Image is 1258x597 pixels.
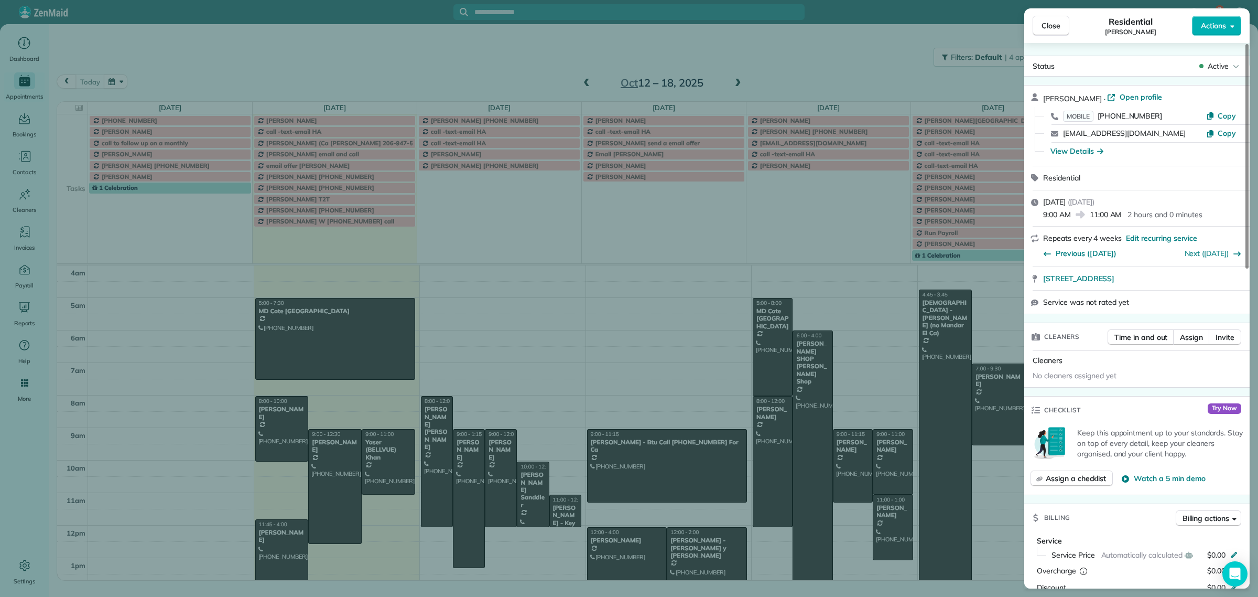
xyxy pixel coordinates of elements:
[1218,129,1236,138] span: Copy
[1043,209,1071,220] span: 9:00 AM
[1043,273,1243,284] a: [STREET_ADDRESS]
[1101,550,1183,560] span: Automatically calculated
[1033,356,1062,365] span: Cleaners
[1208,61,1229,71] span: Active
[1077,428,1243,459] p: Keep this appointment up to your standards. Stay on top of every detail, keep your cleaners organ...
[1045,547,1241,563] button: Service PriceAutomatically calculated$0.00
[1043,248,1116,259] button: Previous ([DATE])
[1037,536,1062,546] span: Service
[1031,471,1113,486] button: Assign a checklist
[1206,111,1236,121] button: Copy
[1209,329,1241,345] button: Invite
[1090,209,1122,220] span: 11:00 AM
[1121,473,1205,484] button: Watch a 5 min demo
[1114,332,1167,343] span: Time in and out
[1043,94,1102,103] span: [PERSON_NAME]
[1051,550,1095,560] span: Service Price
[1102,94,1108,103] span: ·
[1218,111,1236,121] span: Copy
[1068,197,1094,207] span: ( [DATE] )
[1063,111,1093,122] span: MOBILE
[1042,20,1060,31] span: Close
[1043,197,1066,207] span: [DATE]
[1173,329,1210,345] button: Assign
[1206,128,1236,138] button: Copy
[1043,273,1114,284] span: [STREET_ADDRESS]
[1108,329,1174,345] button: Time in and out
[1207,583,1226,592] span: $0.00
[1033,16,1069,36] button: Close
[1109,15,1153,28] span: Residential
[1037,583,1066,592] span: Discount
[1098,111,1162,121] span: [PHONE_NUMBER]
[1046,473,1106,484] span: Assign a checklist
[1126,233,1197,243] span: Edit recurring service
[1183,513,1229,524] span: Billing actions
[1208,403,1241,414] span: Try Now
[1180,332,1203,343] span: Assign
[1134,473,1205,484] span: Watch a 5 min demo
[1043,173,1080,183] span: Residential
[1207,566,1226,575] span: $0.00
[1127,209,1202,220] p: 2 hours and 0 minutes
[1033,371,1116,380] span: No cleaners assigned yet
[1063,129,1186,138] a: [EMAIL_ADDRESS][DOMAIN_NAME]
[1056,248,1116,259] span: Previous ([DATE])
[1201,20,1226,31] span: Actions
[1107,92,1162,102] a: Open profile
[1185,248,1242,259] button: Next ([DATE])
[1207,550,1226,560] span: $0.00
[1037,566,1127,576] div: Overcharge
[1043,233,1122,243] span: Repeats every 4 weeks
[1044,332,1079,342] span: Cleaners
[1063,111,1162,121] a: MOBILE[PHONE_NUMBER]
[1222,561,1248,587] div: Open Intercom Messenger
[1050,146,1103,156] button: View Details
[1043,297,1129,307] span: Service was not rated yet
[1044,513,1070,523] span: Billing
[1033,61,1055,71] span: Status
[1120,92,1162,102] span: Open profile
[1105,28,1156,36] span: [PERSON_NAME]
[1185,249,1229,258] a: Next ([DATE])
[1216,332,1234,343] span: Invite
[1044,405,1081,415] span: Checklist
